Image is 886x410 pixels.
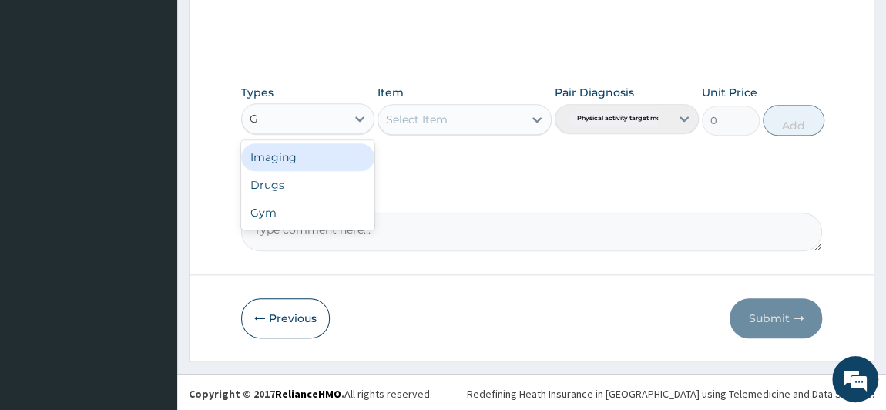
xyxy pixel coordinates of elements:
label: Types [241,86,274,99]
span: We're online! [89,113,213,268]
a: RelianceHMO [275,387,341,401]
label: Item [378,85,404,100]
button: Submit [730,298,822,338]
div: Gym [241,199,375,227]
div: Drugs [241,171,375,199]
div: Redefining Heath Insurance in [GEOGRAPHIC_DATA] using Telemedicine and Data Science! [467,386,874,402]
strong: Copyright © 2017 . [189,387,344,401]
button: Add [763,105,824,136]
div: Chat with us now [80,86,259,106]
label: Pair Diagnosis [555,85,634,100]
div: Minimize live chat window [253,8,290,45]
label: Unit Price [702,85,757,100]
img: d_794563401_company_1708531726252_794563401 [29,77,62,116]
label: Comment [241,191,823,204]
div: Imaging [241,143,375,171]
button: Previous [241,298,330,338]
textarea: Type your message and hit 'Enter' [8,258,294,312]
